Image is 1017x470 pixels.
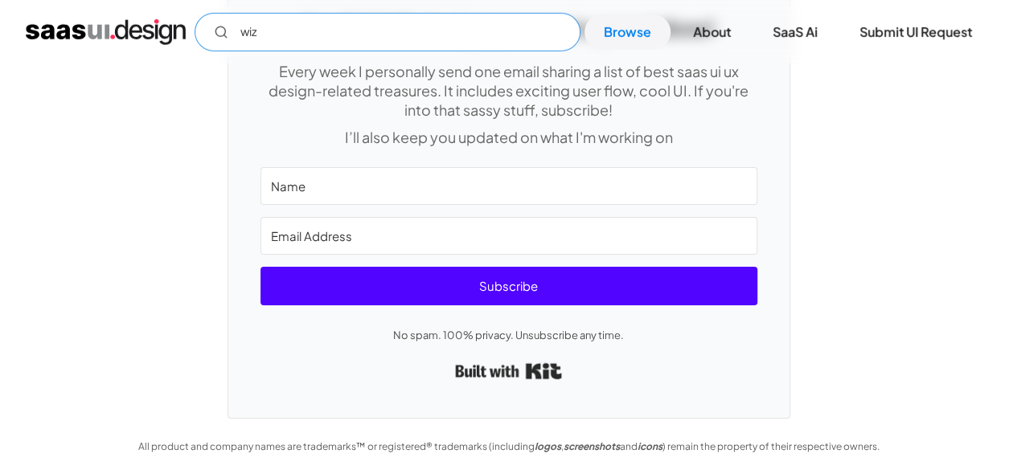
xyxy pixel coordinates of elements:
[840,14,991,50] a: Submit UI Request
[584,14,670,50] a: Browse
[26,19,186,45] a: home
[753,14,837,50] a: SaaS Ai
[195,13,580,51] form: Email Form
[455,357,562,386] a: Built with Kit
[260,217,757,255] input: Email Address
[638,440,662,452] em: icons
[564,440,620,452] em: screenshots
[260,128,757,147] p: I’ll also keep you updated on what I'm working on
[260,325,757,345] p: No spam. 100% privacy. Unsubscribe any time.
[260,267,757,305] button: Subscribe
[195,13,580,51] input: Search UI designs you're looking for...
[260,62,757,120] p: Every week I personally send one email sharing a list of best saas ui ux design-related treasures...
[674,14,750,50] a: About
[535,440,561,452] em: logos
[131,437,887,456] div: All product and company names are trademarks™ or registered® trademarks (including , and ) remain...
[260,167,757,205] input: Name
